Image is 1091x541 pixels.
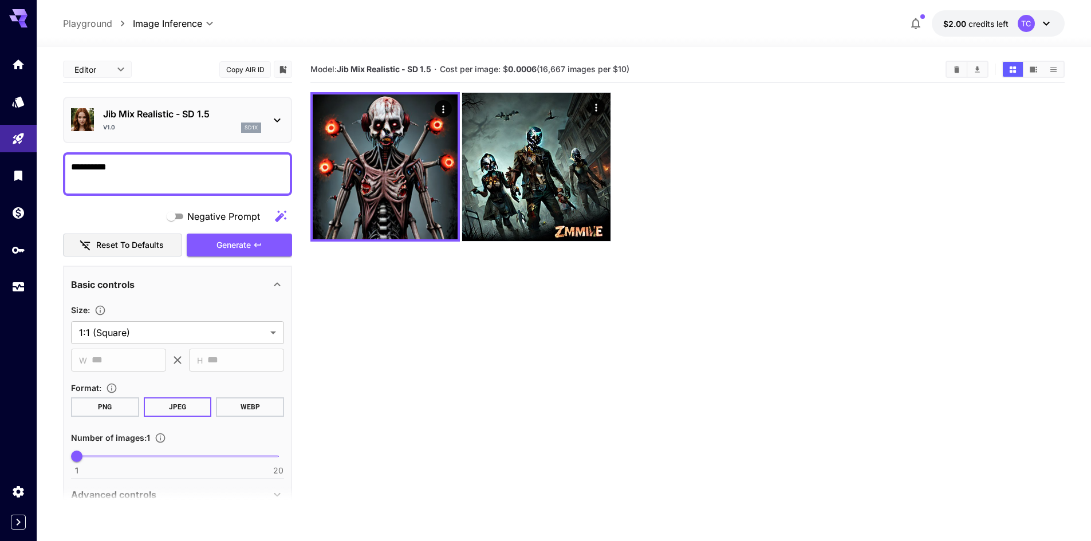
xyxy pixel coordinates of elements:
button: $2.00TC [932,10,1065,37]
b: Jib Mix Realistic - SD 1.5 [337,64,431,74]
button: PNG [71,397,139,417]
p: Jib Mix Realistic - SD 1.5 [103,107,261,121]
span: 1:1 (Square) [79,326,266,339]
div: Playground [11,132,25,146]
span: W [79,354,87,367]
span: H [197,354,203,367]
a: Playground [63,17,112,30]
button: Generate [187,234,292,257]
p: v1.0 [103,123,115,132]
span: $2.00 [943,19,968,29]
span: Image Inference [133,17,202,30]
span: Generate [216,238,251,252]
img: 9k= [313,94,458,239]
div: Actions [435,100,452,117]
button: Show images in video view [1023,62,1043,77]
div: Jib Mix Realistic - SD 1.5v1.0sd1x [71,102,284,137]
div: API Keys [11,243,25,257]
button: Show images in list view [1043,62,1064,77]
button: Show images in grid view [1003,62,1023,77]
span: credits left [968,19,1009,29]
div: Actions [588,98,605,116]
p: Basic controls [71,278,135,291]
div: $2.00 [943,18,1009,30]
span: 20 [273,465,283,476]
p: · [434,62,437,76]
button: JPEG [144,397,212,417]
button: Adjust the dimensions of the generated image by specifying its width and height in pixels, or sel... [90,305,111,316]
img: 2Q== [462,93,611,241]
nav: breadcrumb [63,17,133,30]
div: Advanced controls [71,481,284,508]
div: Show images in grid viewShow images in video viewShow images in list view [1002,61,1065,78]
span: Size : [71,305,90,315]
div: Wallet [11,206,25,220]
div: Models [11,94,25,109]
span: Cost per image: $ (16,667 images per $10) [440,64,629,74]
p: sd1x [245,124,258,132]
button: WEBP [216,397,284,417]
div: Basic controls [71,271,284,298]
div: Clear ImagesDownload All [946,61,988,78]
button: Add to library [278,62,288,76]
button: Copy AIR ID [219,61,271,78]
button: Choose the file format for the output image. [101,382,122,394]
div: Settings [11,484,25,499]
div: Home [11,57,25,72]
span: Number of images : 1 [71,433,150,443]
div: Usage [11,280,25,294]
button: Download All [967,62,987,77]
button: Specify how many images to generate in a single request. Each image generation will be charged se... [150,432,171,444]
button: Reset to defaults [63,234,182,257]
b: 0.0006 [508,64,537,74]
button: Clear Images [947,62,967,77]
span: Editor [74,64,110,76]
span: Model: [310,64,431,74]
span: 1 [75,465,78,476]
div: TC [1018,15,1035,32]
button: Expand sidebar [11,515,26,530]
div: Library [11,168,25,183]
span: Negative Prompt [187,210,260,223]
span: Format : [71,383,101,393]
